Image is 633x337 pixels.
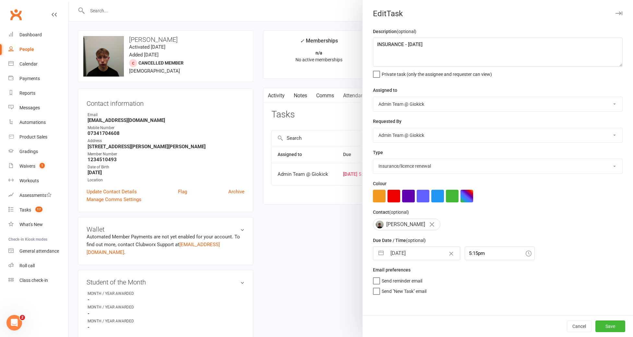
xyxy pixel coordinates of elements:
[19,90,35,96] div: Reports
[6,315,22,331] iframe: Intercom live chat
[373,28,416,35] label: Description
[19,134,47,139] div: Product Sales
[373,180,387,187] label: Colour
[8,130,68,144] a: Product Sales
[19,263,35,268] div: Roll call
[19,178,39,183] div: Workouts
[382,286,426,294] span: Send "New Task" email
[8,101,68,115] a: Messages
[595,320,625,332] button: Save
[373,149,383,156] label: Type
[19,32,42,37] div: Dashboard
[373,38,623,67] textarea: INSURANCE - [DATE]
[8,6,24,23] a: Clubworx
[19,248,59,254] div: General attendance
[8,28,68,42] a: Dashboard
[8,188,68,203] a: Assessments
[373,219,440,230] div: [PERSON_NAME]
[373,87,397,94] label: Assigned to
[40,163,45,168] span: 1
[382,69,492,77] span: Private task (only the assignee and requester can view)
[8,86,68,101] a: Reports
[389,210,409,215] small: (optional)
[19,120,46,125] div: Automations
[397,29,416,34] small: (optional)
[19,207,31,212] div: Tasks
[373,209,409,216] label: Contact
[19,47,34,52] div: People
[19,76,40,81] div: Payments
[567,320,591,332] button: Cancel
[376,221,384,228] img: Krzysztof Gierszewski
[373,237,426,244] label: Due Date / Time
[35,207,42,212] span: 17
[8,244,68,259] a: General attendance kiosk mode
[8,217,68,232] a: What's New
[19,193,52,198] div: Assessments
[20,315,25,320] span: 2
[8,57,68,71] a: Calendar
[8,71,68,86] a: Payments
[8,42,68,57] a: People
[446,247,457,259] button: Clear Date
[382,276,422,283] span: Send reminder email
[8,203,68,217] a: Tasks 17
[8,159,68,174] a: Waivers 1
[8,259,68,273] a: Roll call
[373,266,411,273] label: Email preferences
[19,105,40,110] div: Messages
[8,273,68,288] a: Class kiosk mode
[8,115,68,130] a: Automations
[373,118,401,125] label: Requested By
[19,163,35,169] div: Waivers
[19,149,38,154] div: Gradings
[19,278,48,283] div: Class check-in
[8,174,68,188] a: Workouts
[8,144,68,159] a: Gradings
[406,238,426,243] small: (optional)
[19,61,38,66] div: Calendar
[19,222,43,227] div: What's New
[363,9,633,18] div: Edit Task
